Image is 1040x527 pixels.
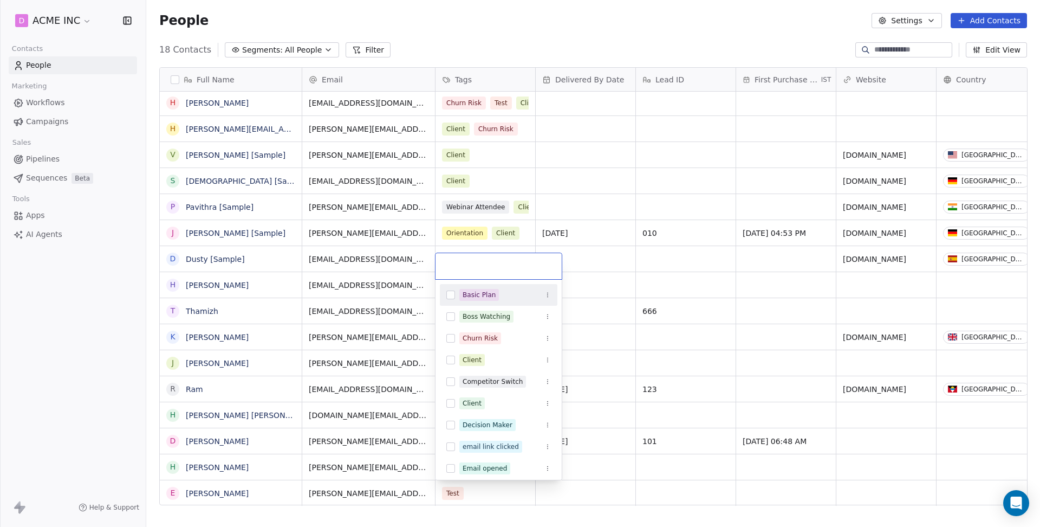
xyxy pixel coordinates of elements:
[463,377,523,387] div: Competitor Switch
[463,290,496,300] div: Basic Plan
[463,420,512,430] div: Decision Maker
[463,333,498,343] div: Churn Risk
[463,312,510,322] div: Boss Watching
[463,355,482,365] div: Client
[463,442,519,452] div: email link clicked
[463,464,507,473] div: Email opened
[463,399,482,408] div: Client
